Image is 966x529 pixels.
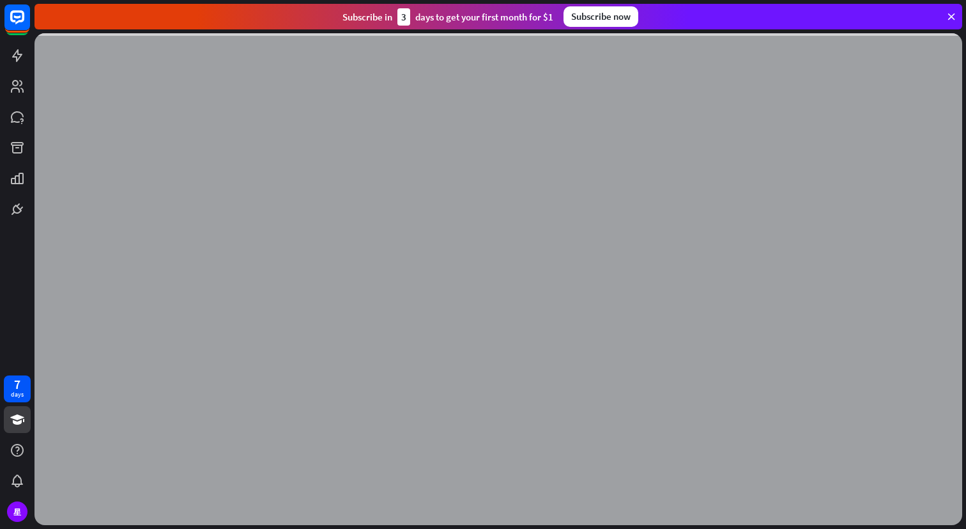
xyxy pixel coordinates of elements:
[7,501,27,522] div: 星
[397,8,410,26] div: 3
[342,8,553,26] div: Subscribe in days to get your first month for $1
[4,375,31,402] a: 7 days
[563,6,638,27] div: Subscribe now
[14,379,20,390] div: 7
[11,390,24,399] div: days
